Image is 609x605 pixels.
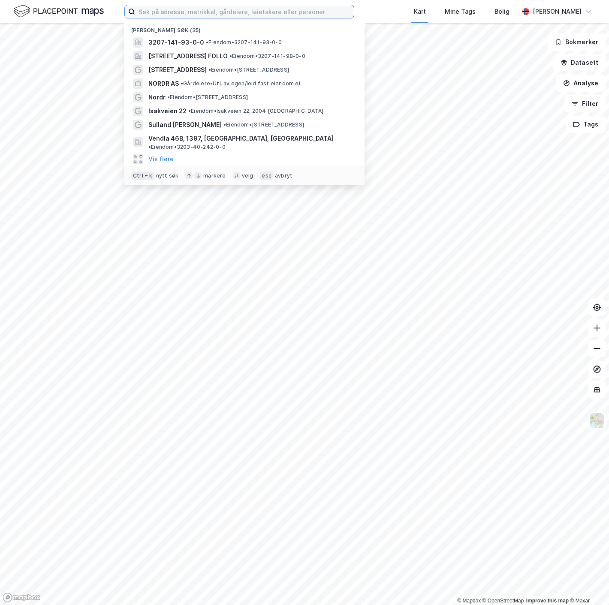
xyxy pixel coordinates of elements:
div: markere [203,172,226,179]
span: • [188,108,191,114]
span: Eiendom • [STREET_ADDRESS] [223,121,304,128]
span: Eiendom • 3207-141-93-0-0 [206,39,282,46]
span: Nordr [148,92,166,102]
span: 3207-141-93-0-0 [148,37,204,48]
span: • [181,80,183,87]
span: Eiendom • [STREET_ADDRESS] [167,94,248,101]
span: Isakveien 22 [148,106,187,116]
div: Mine Tags [445,6,476,17]
div: nytt søk [156,172,179,179]
span: Vendla 46B, 1397, [GEOGRAPHIC_DATA], [GEOGRAPHIC_DATA] [148,133,334,144]
span: Eiendom • 3203-40-242-0-0 [148,144,226,150]
input: Søk på adresse, matrikkel, gårdeiere, leietakere eller personer [135,5,354,18]
span: Eiendom • [STREET_ADDRESS] [208,66,289,73]
button: Analyse [556,75,606,92]
button: Vis flere [148,154,174,164]
span: Sulland [PERSON_NAME] [148,120,222,130]
span: • [206,39,208,45]
div: [PERSON_NAME] søk (35) [124,20,365,36]
span: • [208,66,211,73]
div: Ctrl + k [131,172,154,180]
a: Improve this map [526,598,569,604]
span: • [167,94,170,100]
button: Bokmerker [548,33,606,51]
div: velg [242,172,253,179]
img: logo.f888ab2527a4732fd821a326f86c7f29.svg [14,4,104,19]
div: Bolig [494,6,510,17]
img: Z [589,412,605,429]
div: avbryt [275,172,292,179]
span: Gårdeiere • Utl. av egen/leid fast eiendom el. [181,80,301,87]
div: Kart [414,6,426,17]
span: • [229,53,232,59]
div: esc [260,172,273,180]
span: • [223,121,226,128]
span: NORDR AS [148,78,179,89]
span: [STREET_ADDRESS] FOLLO [148,51,228,61]
iframe: Chat Widget [566,564,609,605]
span: Eiendom • 3207-141-98-0-0 [229,53,305,60]
span: • [148,144,151,150]
span: Eiendom • Isakveien 22, 2004 [GEOGRAPHIC_DATA] [188,108,323,114]
div: [PERSON_NAME] [533,6,582,17]
a: OpenStreetMap [482,598,524,604]
button: Datasett [553,54,606,71]
button: Tags [566,116,606,133]
a: Mapbox homepage [3,593,40,602]
a: Mapbox [457,598,481,604]
span: [STREET_ADDRESS] [148,65,207,75]
button: Filter [564,95,606,112]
